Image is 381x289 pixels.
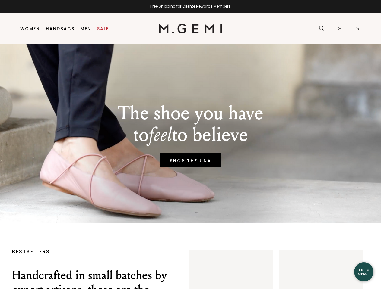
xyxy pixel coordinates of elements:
[160,153,221,167] a: SHOP THE UNA
[354,268,373,275] div: Let's Chat
[12,250,171,253] p: BESTSELLERS
[118,102,263,124] p: The shoe you have
[355,27,361,33] span: 0
[118,124,263,146] p: to to believe
[81,26,91,31] a: Men
[149,123,172,146] em: feel
[159,24,222,33] img: M.Gemi
[46,26,75,31] a: Handbags
[97,26,109,31] a: Sale
[20,26,40,31] a: Women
